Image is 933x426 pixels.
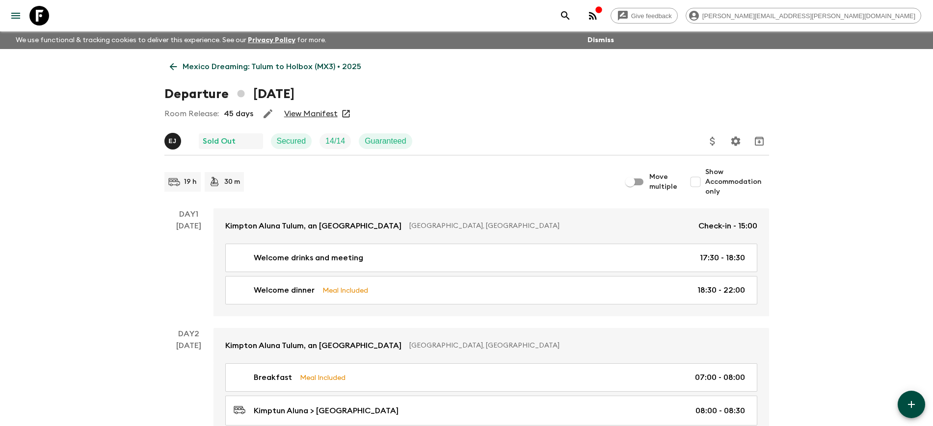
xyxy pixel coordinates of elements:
[164,57,367,76] a: Mexico Dreaming: Tulum to Holbox (MX3) • 2025
[697,12,921,20] span: [PERSON_NAME][EMAIL_ADDRESS][PERSON_NAME][DOMAIN_NAME]
[300,372,346,383] p: Meal Included
[224,108,253,120] p: 45 days
[686,8,921,24] div: [PERSON_NAME][EMAIL_ADDRESS][PERSON_NAME][DOMAIN_NAME]
[183,61,361,73] p: Mexico Dreaming: Tulum to Holbox (MX3) • 2025
[225,220,401,232] p: Kimpton Aluna Tulum, an [GEOGRAPHIC_DATA]
[365,135,406,147] p: Guaranteed
[164,108,219,120] p: Room Release:
[213,328,769,363] a: Kimpton Aluna Tulum, an [GEOGRAPHIC_DATA][GEOGRAPHIC_DATA], [GEOGRAPHIC_DATA]
[12,31,330,49] p: We use functional & tracking cookies to deliver this experience. See our for more.
[611,8,678,24] a: Give feedback
[703,131,722,151] button: Update Price, Early Bird Discount and Costs
[254,405,399,417] p: Kimptun Aluna > [GEOGRAPHIC_DATA]
[626,12,677,20] span: Give feedback
[164,136,183,144] span: Erhard Jr Vande Wyngaert de la Torre
[700,252,745,264] p: 17:30 - 18:30
[284,109,338,119] a: View Manifest
[695,405,745,417] p: 08:00 - 08:30
[164,208,213,220] p: Day 1
[698,220,757,232] p: Check-in - 15:00
[225,276,757,304] a: Welcome dinnerMeal Included18:30 - 22:00
[203,135,236,147] p: Sold Out
[649,172,678,192] span: Move multiple
[320,133,351,149] div: Trip Fill
[225,340,401,351] p: Kimpton Aluna Tulum, an [GEOGRAPHIC_DATA]
[254,252,363,264] p: Welcome drinks and meeting
[585,33,616,47] button: Dismiss
[726,131,746,151] button: Settings
[213,208,769,244] a: Kimpton Aluna Tulum, an [GEOGRAPHIC_DATA][GEOGRAPHIC_DATA], [GEOGRAPHIC_DATA]Check-in - 15:00
[695,372,745,383] p: 07:00 - 08:00
[225,244,757,272] a: Welcome drinks and meeting17:30 - 18:30
[225,363,757,392] a: BreakfastMeal Included07:00 - 08:00
[254,372,292,383] p: Breakfast
[325,135,345,147] p: 14 / 14
[164,133,183,150] button: EJ
[6,6,26,25] button: menu
[409,221,691,231] p: [GEOGRAPHIC_DATA], [GEOGRAPHIC_DATA]
[409,341,749,351] p: [GEOGRAPHIC_DATA], [GEOGRAPHIC_DATA]
[277,135,306,147] p: Secured
[224,177,240,187] p: 30 m
[705,167,769,197] span: Show Accommodation only
[248,37,295,44] a: Privacy Policy
[697,284,745,296] p: 18:30 - 22:00
[749,131,769,151] button: Archive (Completed, Cancelled or Unsynced Departures only)
[556,6,575,25] button: search adventures
[164,328,213,340] p: Day 2
[169,137,177,145] p: E J
[176,220,201,316] div: [DATE]
[322,285,368,296] p: Meal Included
[184,177,197,187] p: 19 h
[225,396,757,426] a: Kimptun Aluna > [GEOGRAPHIC_DATA]08:00 - 08:30
[254,284,315,296] p: Welcome dinner
[271,133,312,149] div: Secured
[164,84,294,104] h1: Departure [DATE]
